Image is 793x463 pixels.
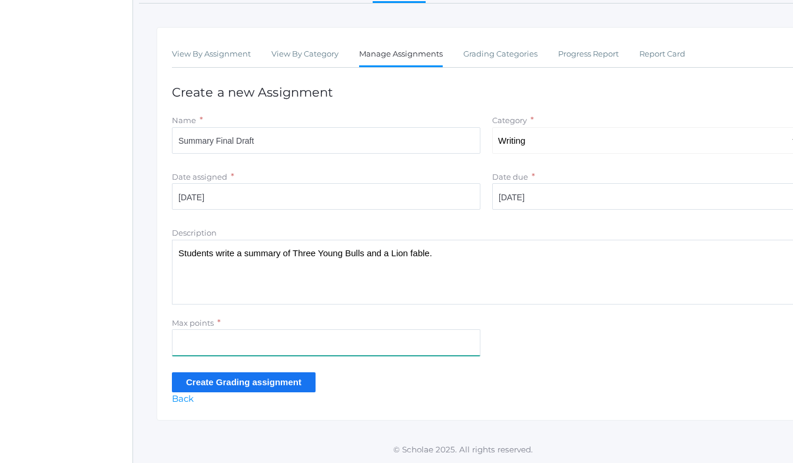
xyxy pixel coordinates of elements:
[133,444,793,455] p: © Scholae 2025. All rights reserved.
[172,318,214,328] label: Max points
[558,42,619,66] a: Progress Report
[172,42,251,66] a: View By Assignment
[359,42,443,68] a: Manage Assignments
[492,172,528,181] label: Date due
[172,393,194,404] a: Back
[172,172,227,181] label: Date assigned
[639,42,685,66] a: Report Card
[172,115,196,125] label: Name
[271,42,339,66] a: View By Category
[492,115,527,125] label: Category
[172,228,217,237] label: Description
[172,372,316,392] input: Create Grading assignment
[463,42,537,66] a: Grading Categories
